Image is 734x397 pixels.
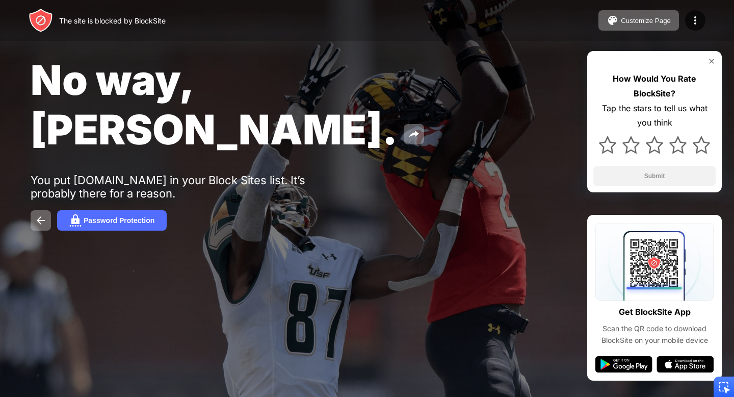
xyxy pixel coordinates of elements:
img: star.svg [622,136,640,154]
div: Scan the QR code to download BlockSite on your mobile device [595,323,714,346]
button: Customize Page [598,10,679,31]
img: star.svg [646,136,663,154]
img: app-store.svg [657,356,714,373]
img: star.svg [669,136,687,154]
div: Tap the stars to tell us what you think [593,101,716,131]
img: pallet.svg [607,14,619,27]
img: star.svg [599,136,616,154]
div: The site is blocked by BlockSite [59,16,166,25]
img: back.svg [35,214,47,227]
img: header-logo.svg [29,8,53,33]
div: You put [DOMAIN_NAME] in your Block Sites list. It’s probably there for a reason. [31,173,346,200]
img: password.svg [69,214,82,227]
div: Password Protection [84,216,154,225]
span: No way, [PERSON_NAME]. [31,55,398,154]
img: google-play.svg [595,356,652,373]
img: star.svg [693,136,710,154]
div: Customize Page [621,17,671,24]
button: Password Protection [57,210,167,231]
div: How Would You Rate BlockSite? [593,71,716,101]
img: rate-us-close.svg [707,57,716,65]
img: menu-icon.svg [689,14,701,27]
div: Get BlockSite App [619,305,691,319]
img: share.svg [408,128,420,140]
button: Submit [593,166,716,186]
